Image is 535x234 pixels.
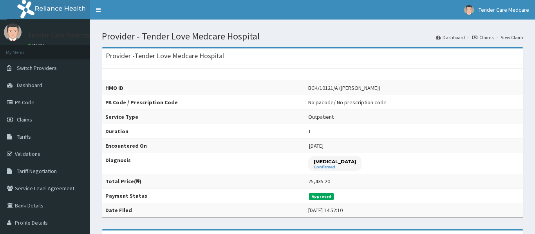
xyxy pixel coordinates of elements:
span: Claims [17,116,32,123]
p: Tender Care Medcare [27,32,92,39]
div: Outpatient [308,113,334,121]
div: [DATE] 14:52:10 [308,206,343,214]
a: Online [27,43,46,48]
th: Diagnosis [102,153,305,174]
span: Tariffs [17,133,31,140]
th: Date Filed [102,203,305,218]
span: Tariff Negotiation [17,168,57,175]
th: HMO ID [102,81,305,95]
th: Payment Status [102,189,305,203]
div: 1 [308,127,311,135]
div: 25,435.20 [308,177,330,185]
small: Confirmed [314,165,356,169]
span: Tender Care Medcare [479,6,529,13]
th: Service Type [102,110,305,124]
span: [DATE] [309,142,324,149]
a: View Claim [501,34,523,41]
span: Dashboard [17,82,42,89]
p: [MEDICAL_DATA] [314,158,356,165]
div: BCK/10121/A ([PERSON_NAME]) [308,84,380,92]
span: Approved [309,193,334,200]
img: User Image [464,5,474,15]
a: Dashboard [436,34,465,41]
th: PA Code / Prescription Code [102,95,305,110]
h3: Provider - Tender Love Medcare Hospital [106,52,224,59]
th: Duration [102,124,305,139]
a: Claims [472,34,493,41]
th: Encountered On [102,139,305,153]
div: No pacode / No prescription code [308,98,387,106]
img: User Image [4,23,22,41]
span: Switch Providers [17,64,57,71]
th: Total Price(₦) [102,174,305,189]
h1: Provider - Tender Love Medcare Hospital [102,31,523,41]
